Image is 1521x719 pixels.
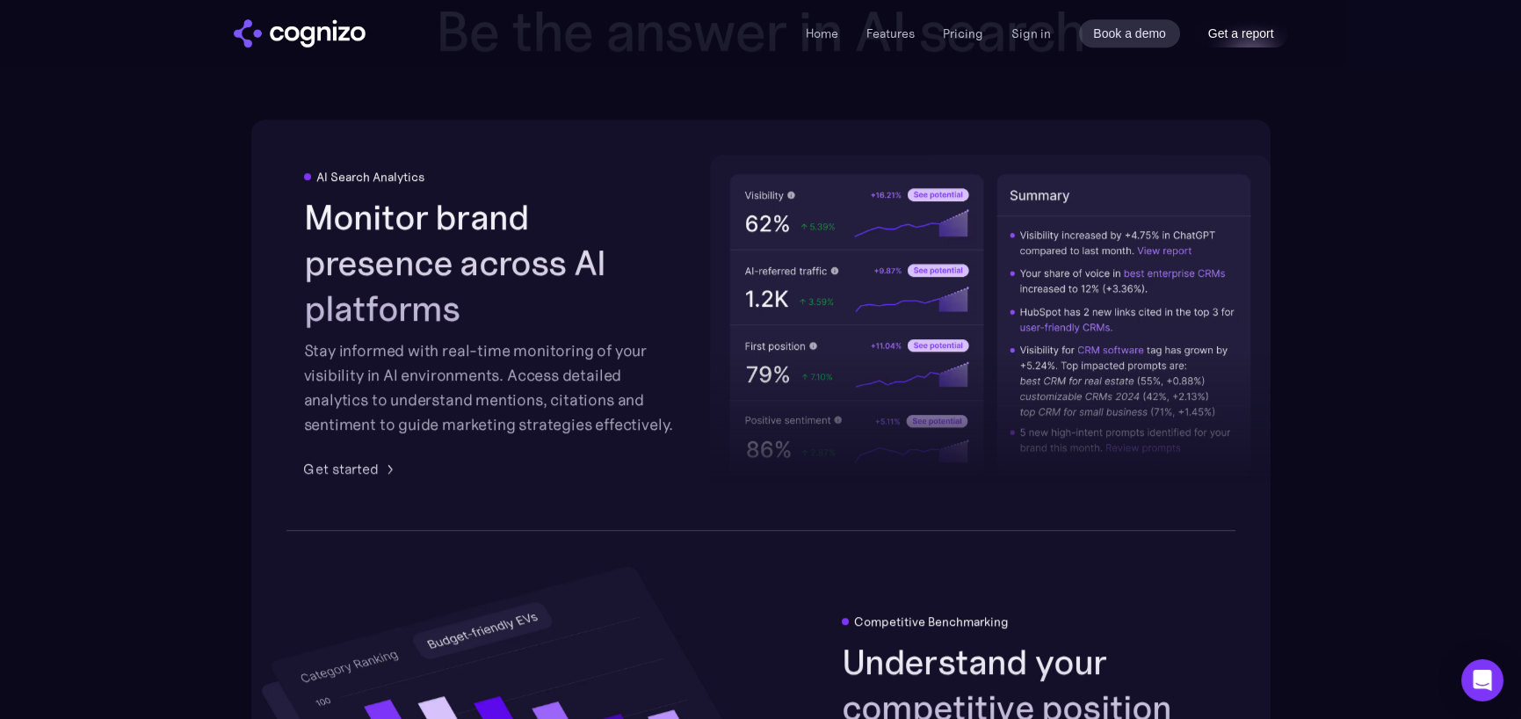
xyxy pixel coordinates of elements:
div: Get started [304,458,379,479]
a: Book a demo [1079,19,1180,47]
a: Sign in [1011,23,1051,44]
a: Get started [304,458,400,479]
div: Competitive Benchmarking [854,614,1009,628]
h2: Monitor brand presence across AI platforms [304,194,680,331]
a: Home [806,25,838,41]
a: Pricing [943,25,983,41]
div: Open Intercom Messenger [1461,659,1503,701]
div: AI Search Analytics [316,170,424,184]
a: Features [866,25,915,41]
img: AI visibility metrics performance insights [710,155,1271,495]
div: Stay informed with real-time monitoring of your visibility in AI environments. Access detailed an... [304,338,680,437]
img: cognizo logo [234,19,366,47]
a: home [234,19,366,47]
a: Get a report [1194,19,1288,47]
